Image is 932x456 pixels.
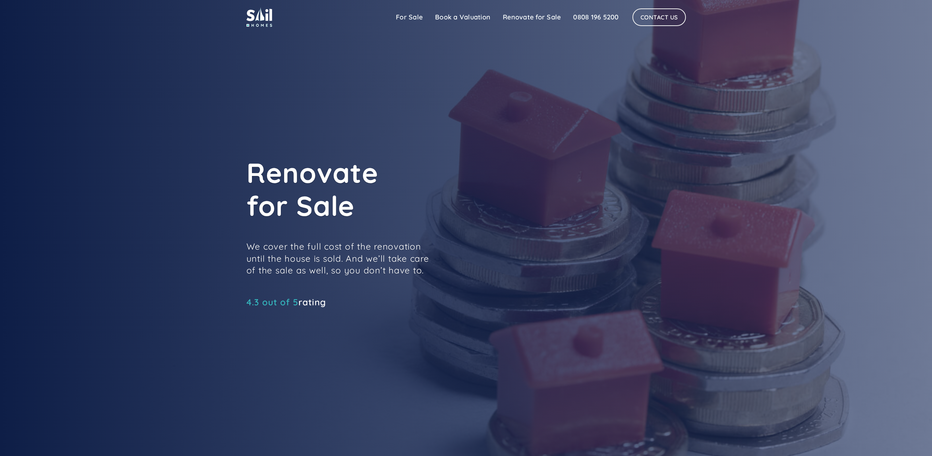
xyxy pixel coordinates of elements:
[390,10,429,25] a: For Sale
[246,297,298,308] span: 4.3 out of 5
[246,298,326,306] a: 4.3 out of 5rating
[246,309,356,318] iframe: Customer reviews powered by Trustpilot
[632,8,686,26] a: Contact Us
[246,7,272,27] img: sail home logo
[429,10,497,25] a: Book a Valuation
[497,10,567,25] a: Renovate for Sale
[567,10,625,25] a: 0808 196 5200
[246,240,430,276] p: We cover the full cost of the renovation until the house is sold. And we’ll take care of the sale...
[246,298,326,306] div: rating
[246,156,576,222] h1: Renovate for Sale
